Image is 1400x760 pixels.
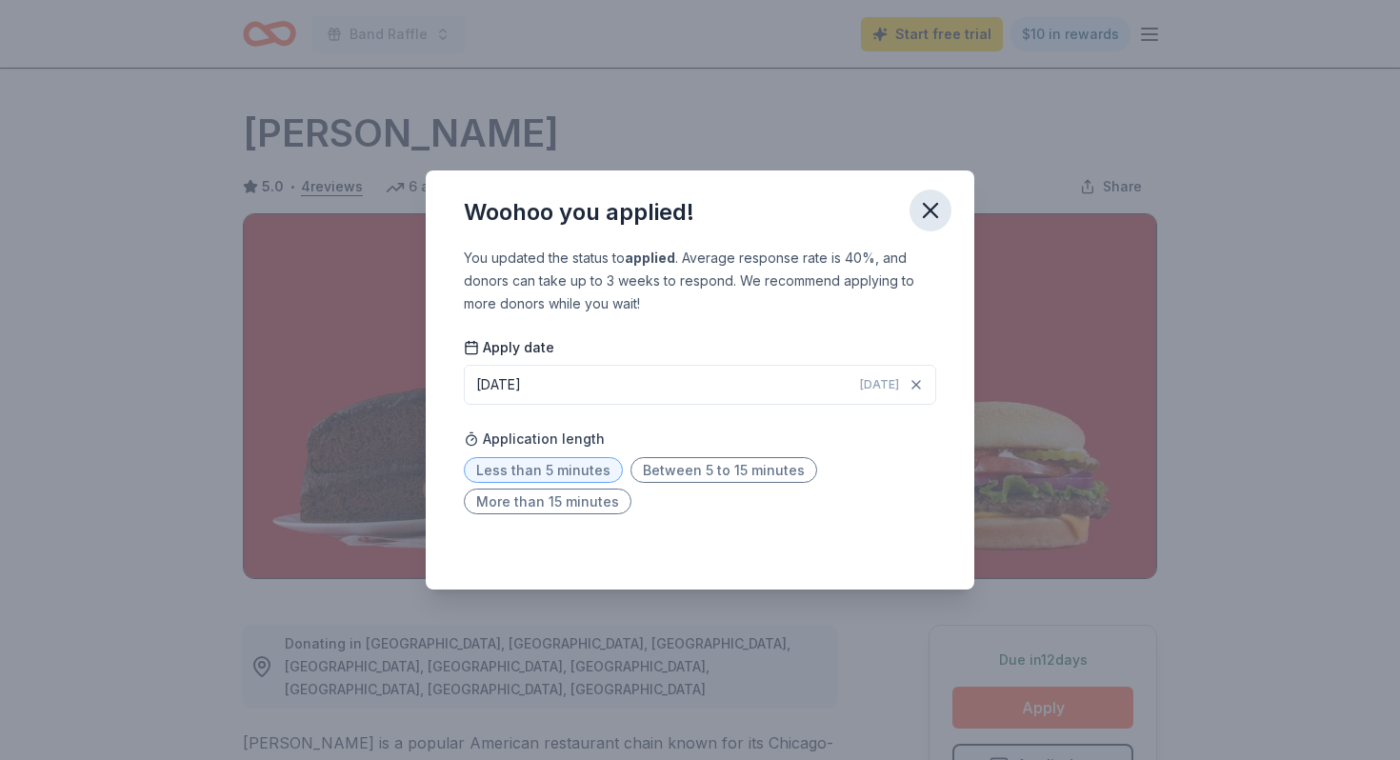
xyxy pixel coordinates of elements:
[476,373,521,396] div: [DATE]
[464,428,605,450] span: Application length
[464,247,936,315] div: You updated the status to . Average response rate is 40%, and donors can take up to 3 weeks to re...
[464,197,694,228] div: Woohoo you applied!
[630,457,817,483] span: Between 5 to 15 minutes
[464,338,554,357] span: Apply date
[625,250,675,266] b: applied
[464,365,936,405] button: [DATE][DATE]
[860,377,899,392] span: [DATE]
[464,489,631,514] span: More than 15 minutes
[464,457,623,483] span: Less than 5 minutes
